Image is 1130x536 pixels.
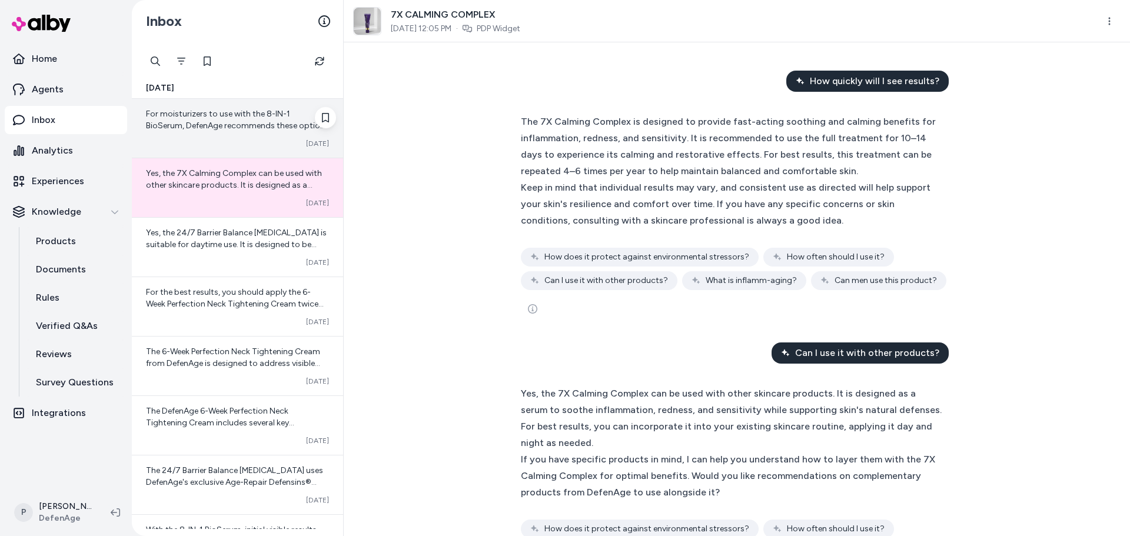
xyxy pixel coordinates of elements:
span: How often should I use it? [787,251,885,263]
span: How quickly will I see results? [810,74,939,88]
a: Products [24,227,127,255]
span: How does it protect against environmental stressors? [544,523,749,535]
p: Knowledge [32,205,81,219]
a: Experiences [5,167,127,195]
a: Yes, the 24/7 Barrier Balance [MEDICAL_DATA] is suitable for daytime use. It is designed to be ap... [132,217,343,277]
img: 7x-calming-complex-460.jpg [354,8,381,35]
span: Can I use it with other products? [544,275,668,287]
span: How often should I use it? [787,523,885,535]
p: Rules [36,291,59,305]
p: Analytics [32,144,73,158]
a: Rules [24,284,127,312]
p: Integrations [32,406,86,420]
span: [DATE] 12:05 PM [391,23,451,35]
a: Survey Questions [24,368,127,397]
button: See more [521,297,544,321]
span: 7X CALMING COMPLEX [391,8,520,22]
p: Experiences [32,174,84,188]
a: For moisturizers to use with the 8-IN-1 BioSerum, DefenAge recommends these options to complement... [132,99,343,158]
span: [DATE] [306,495,329,505]
a: PDP Widget [477,23,520,35]
span: What is inflamm-aging? [706,275,797,287]
h2: Inbox [146,12,182,30]
span: For the best results, you should apply the 6-Week Perfection Neck Tightening Cream twice daily, i... [146,287,328,368]
p: Verified Q&As [36,319,98,333]
a: The 24/7 Barrier Balance [MEDICAL_DATA] uses DefenAge's exclusive Age-Repair Defensins® technolog... [132,455,343,514]
a: Inbox [5,106,127,134]
div: Yes, the 7X Calming Complex can be used with other skincare products. It is designed as a serum t... [521,385,942,451]
a: Verified Q&As [24,312,127,340]
span: P [14,503,33,522]
span: [DATE] [146,82,174,94]
p: Home [32,52,57,66]
span: [DATE] [306,317,329,327]
span: DefenAge [39,512,92,524]
div: The 7X Calming Complex is designed to provide fast-acting soothing and calming benefits for infla... [521,114,942,179]
button: Refresh [308,49,331,73]
span: [DATE] [306,258,329,267]
p: Documents [36,262,86,277]
p: Reviews [36,347,72,361]
div: If you have specific products in mind, I can help you understand how to layer them with the 7X Ca... [521,451,942,501]
p: Products [36,234,76,248]
a: Analytics [5,137,127,165]
a: Documents [24,255,127,284]
a: The DefenAge 6-Week Perfection Neck Tightening Cream includes several key ingredients designed to... [132,395,343,455]
span: Yes, the 7X Calming Complex can be used with other skincare products. It is designed as a serum t... [146,168,329,308]
span: · [456,23,458,35]
button: Knowledge [5,198,127,226]
a: Yes, the 7X Calming Complex can be used with other skincare products. It is designed as a serum t... [132,158,343,217]
span: [DATE] [306,198,329,208]
img: alby Logo [12,15,71,32]
button: Filter [169,49,193,73]
span: The 6-Week Perfection Neck Tightening Cream from DefenAge is designed to address visible signs of... [146,347,328,521]
p: Agents [32,82,64,96]
p: [PERSON_NAME] [39,501,92,512]
span: [DATE] [306,436,329,445]
p: Survey Questions [36,375,114,389]
div: Keep in mind that individual results may vary, and consistent use as directed will help support y... [521,179,942,229]
span: Yes, the 24/7 Barrier Balance [MEDICAL_DATA] is suitable for daytime use. It is designed to be ap... [146,228,328,320]
span: [DATE] [306,139,329,148]
button: P[PERSON_NAME]DefenAge [7,494,101,531]
span: Can I use it with other products? [795,346,939,360]
span: Can men use this product? [835,275,937,287]
a: The 6-Week Perfection Neck Tightening Cream from DefenAge is designed to address visible signs of... [132,336,343,395]
a: Agents [5,75,127,104]
a: Integrations [5,399,127,427]
a: For the best results, you should apply the 6-Week Perfection Neck Tightening Cream twice daily, i... [132,277,343,336]
a: Home [5,45,127,73]
a: Reviews [24,340,127,368]
p: Inbox [32,113,55,127]
span: How does it protect against environmental stressors? [544,251,749,263]
span: For moisturizers to use with the 8-IN-1 BioSerum, DefenAge recommends these options to complement... [146,109,329,354]
span: [DATE] [306,377,329,386]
